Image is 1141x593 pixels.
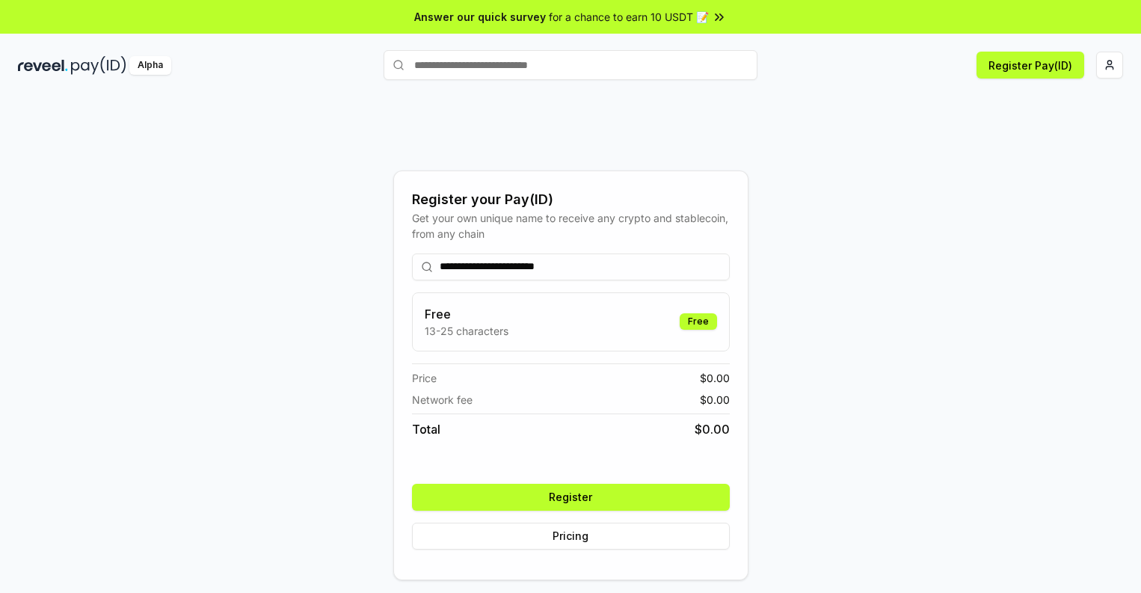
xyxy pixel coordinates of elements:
[412,189,730,210] div: Register your Pay(ID)
[412,523,730,550] button: Pricing
[425,305,508,323] h3: Free
[425,323,508,339] p: 13-25 characters
[129,56,171,75] div: Alpha
[700,370,730,386] span: $ 0.00
[18,56,68,75] img: reveel_dark
[412,210,730,242] div: Get your own unique name to receive any crypto and stablecoin, from any chain
[680,313,717,330] div: Free
[412,484,730,511] button: Register
[412,420,440,438] span: Total
[71,56,126,75] img: pay_id
[412,370,437,386] span: Price
[414,9,546,25] span: Answer our quick survey
[412,392,473,408] span: Network fee
[549,9,709,25] span: for a chance to earn 10 USDT 📝
[695,420,730,438] span: $ 0.00
[700,392,730,408] span: $ 0.00
[977,52,1084,79] button: Register Pay(ID)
